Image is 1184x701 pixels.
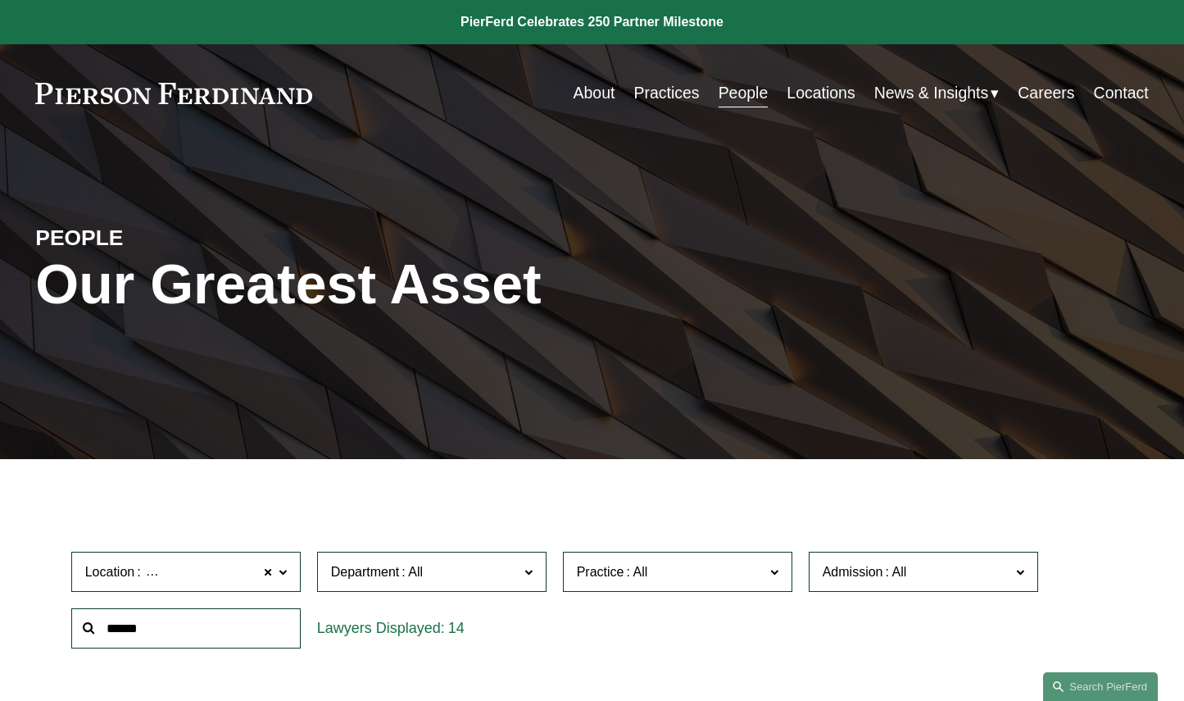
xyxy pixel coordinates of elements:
[874,79,988,107] span: News & Insights
[874,77,999,109] a: folder dropdown
[448,620,465,636] span: 14
[1018,77,1074,109] a: Careers
[1043,672,1158,701] a: Search this site
[143,562,280,583] span: [GEOGRAPHIC_DATA]
[35,225,314,253] h4: PEOPLE
[787,77,855,109] a: Locations
[719,77,769,109] a: People
[331,565,400,579] span: Department
[35,253,778,316] h1: Our Greatest Asset
[85,565,135,579] span: Location
[574,77,615,109] a: About
[823,565,883,579] span: Admission
[634,77,700,109] a: Practices
[1094,77,1149,109] a: Contact
[577,565,624,579] span: Practice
